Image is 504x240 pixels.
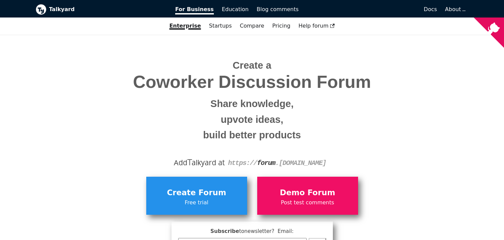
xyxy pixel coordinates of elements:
a: Create ForumFree trial [146,177,247,214]
small: Share knowledge, [41,96,464,112]
b: Talkyard [49,5,166,14]
span: For Business [175,6,214,14]
span: Post test comments [261,198,355,207]
a: Enterprise [165,20,205,32]
a: Pricing [268,20,295,32]
a: Help forum [295,20,339,32]
a: Talkyard logoTalkyard [36,4,166,15]
a: Demo ForumPost test comments [257,177,358,214]
span: Help forum [299,23,335,29]
span: Free trial [150,198,244,207]
span: Education [222,6,249,12]
code: https:// . [DOMAIN_NAME] [228,159,326,167]
a: Blog comments [253,4,303,15]
span: Create a [233,60,271,71]
span: Subscribe [178,227,326,236]
small: build better products [41,127,464,143]
span: Coworker Discussion Forum [41,72,464,92]
a: For Business [171,4,218,15]
small: upvote ideas, [41,112,464,128]
strong: forum [257,159,275,167]
a: Startups [205,20,236,32]
img: Talkyard logo [36,4,46,15]
span: Docs [424,6,437,12]
span: to newsletter ? Email: [239,228,294,234]
a: Compare [240,23,264,29]
span: Create Forum [150,186,244,199]
a: Education [218,4,253,15]
a: About [445,6,465,12]
div: Add alkyard at [41,157,464,168]
a: Docs [303,4,441,15]
span: Demo Forum [261,186,355,199]
span: T [187,156,192,168]
span: Blog comments [257,6,299,12]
